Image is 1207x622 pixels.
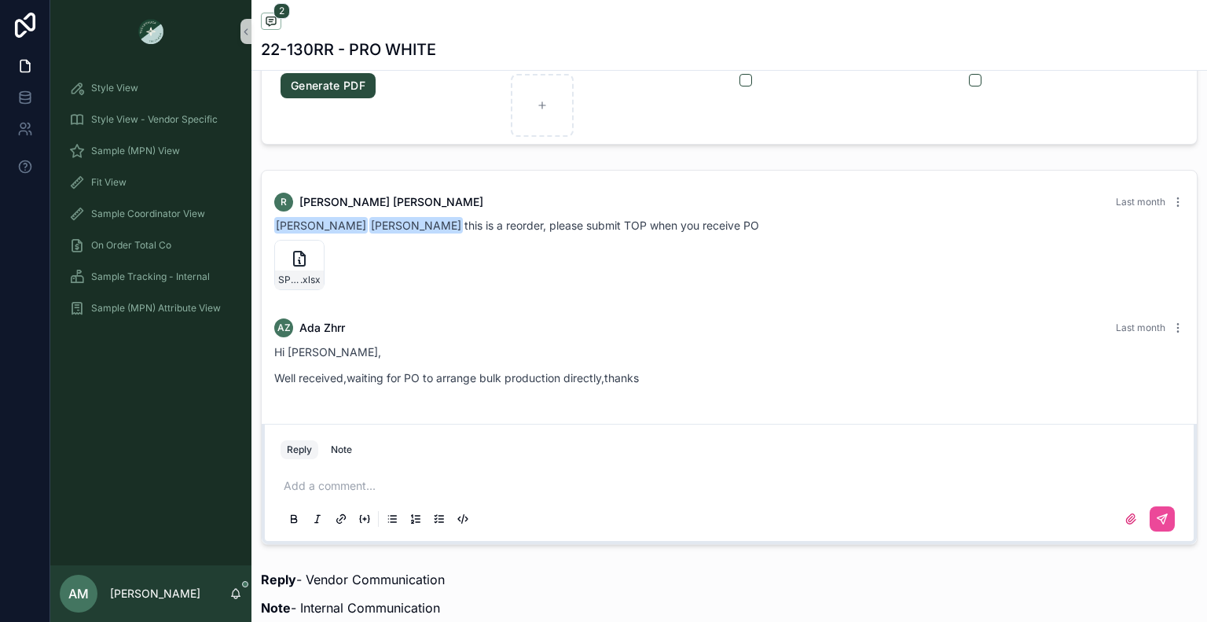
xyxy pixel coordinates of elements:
[91,113,218,126] span: Style View - Vendor Specific
[91,145,180,157] span: Sample (MPN) View
[277,322,291,334] span: AZ
[274,219,759,232] span: this is a reorder, please submit TOP when you receive PO
[60,263,242,291] a: Sample Tracking - Internal
[60,168,242,197] a: Fit View
[273,3,290,19] span: 2
[138,19,163,44] img: App logo
[274,370,1184,386] p: Well received,waiting for PO to arrange bulk production directly,thanks
[1116,196,1165,208] span: Last month
[60,200,242,228] a: Sample Coordinator View
[91,239,171,252] span: On Order Total Co
[299,194,483,210] span: [PERSON_NAME] [PERSON_NAME]
[261,572,296,587] strong: Reply
[110,586,200,602] p: [PERSON_NAME]
[281,196,287,208] span: R
[91,271,210,283] span: Sample Tracking - Internal
[60,74,242,102] a: Style View
[274,217,368,234] span: [PERSON_NAME]
[299,320,345,336] span: Ada Zhrr
[60,105,242,134] a: Style View - Vendor Specific
[278,274,300,286] span: SP26-TN#22-130RR-RICRAC-SKORT_-reorder_[DATE]
[300,274,321,286] span: .xlsx
[261,598,1198,617] p: - Internal Communication
[261,600,291,616] strong: Note
[1116,322,1165,333] span: Last month
[331,443,352,456] div: Note
[261,39,436,61] h1: 22-130RR - PRO WHITE
[325,440,358,459] button: Note
[60,294,242,322] a: Sample (MPN) Attribute View
[369,217,463,234] span: [PERSON_NAME]
[281,73,376,98] a: Generate PDF
[60,231,242,259] a: On Order Total Co
[91,208,205,220] span: Sample Coordinator View
[281,440,318,459] button: Reply
[261,570,1198,589] p: - Vendor Communication
[274,344,1184,360] p: Hi [PERSON_NAME],
[91,302,221,315] span: Sample (MPN) Attribute View
[60,137,242,165] a: Sample (MPN) View
[91,82,138,94] span: Style View
[91,176,127,189] span: Fit View
[50,63,251,343] div: scrollable content
[261,13,281,32] button: 2
[68,584,89,603] span: AM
